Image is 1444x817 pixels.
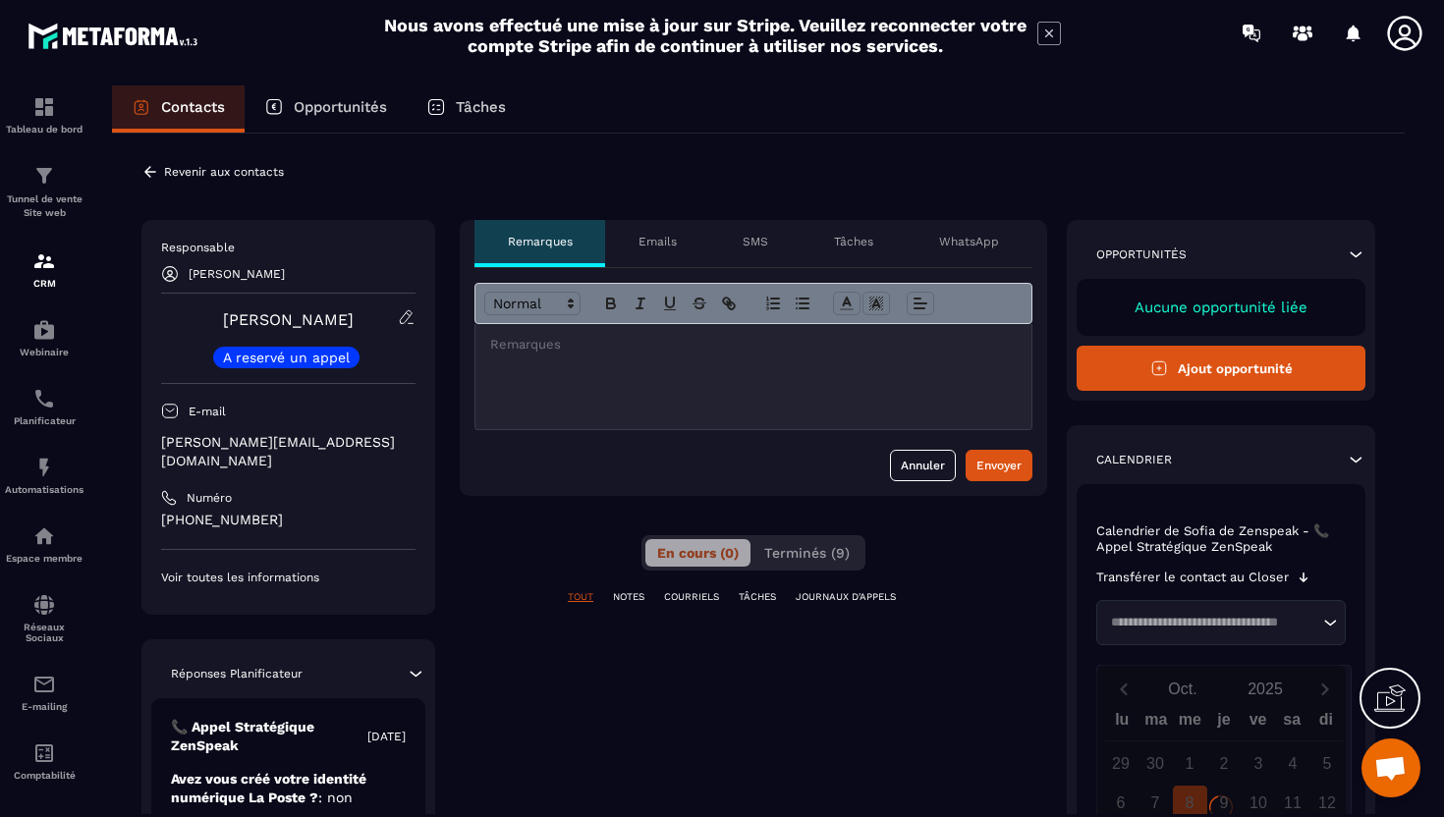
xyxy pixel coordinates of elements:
[568,590,593,604] p: TOUT
[28,18,204,54] img: logo
[5,578,83,658] a: social-networksocial-networkRéseaux Sociaux
[966,450,1032,481] button: Envoyer
[508,234,573,249] p: Remarques
[32,593,56,617] img: social-network
[5,553,83,564] p: Espace membre
[32,524,56,548] img: automations
[1104,613,1318,632] input: Search for option
[743,234,768,249] p: SMS
[5,372,83,441] a: schedulerschedulerPlanificateur
[189,404,226,419] p: E-mail
[161,98,225,116] p: Contacts
[5,192,83,220] p: Tunnel de vente Site web
[171,718,367,755] p: 📞 Appel Stratégique ZenSpeak
[456,98,506,116] p: Tâches
[187,490,232,506] p: Numéro
[112,85,245,133] a: Contacts
[1096,523,1346,555] p: Calendrier de Sofia de Zenspeak - 📞 Appel Stratégique ZenSpeak
[1096,570,1289,585] p: Transférer le contact au Closer
[5,441,83,510] a: automationsautomationsAutomatisations
[32,95,56,119] img: formation
[32,249,56,273] img: formation
[1361,738,1420,797] div: Ouvrir le chat
[5,278,83,289] p: CRM
[5,770,83,781] p: Comptabilité
[171,666,303,681] p: Réponses Planificateur
[657,545,739,561] span: En cours (0)
[161,570,416,585] p: Voir toutes les informations
[796,590,896,604] p: JOURNAUX D'APPELS
[1096,452,1172,467] p: Calendrier
[664,590,719,604] p: COURRIELS
[32,673,56,696] img: email
[171,770,406,807] p: Avez vous créé votre identité numérique La Poste ?
[294,98,387,116] p: Opportunités
[5,124,83,135] p: Tableau de bord
[5,149,83,235] a: formationformationTunnel de vente Site web
[639,234,677,249] p: Emails
[223,351,350,364] p: A reservé un appel
[32,387,56,410] img: scheduler
[5,347,83,357] p: Webinaire
[752,539,861,567] button: Terminés (9)
[223,310,354,329] a: [PERSON_NAME]
[5,484,83,495] p: Automatisations
[5,658,83,727] a: emailemailE-mailing
[5,510,83,578] a: automationsautomationsEspace membre
[613,590,644,604] p: NOTES
[5,235,83,303] a: formationformationCRM
[161,240,416,255] p: Responsable
[407,85,526,133] a: Tâches
[976,456,1022,475] div: Envoyer
[5,622,83,643] p: Réseaux Sociaux
[367,729,406,744] p: [DATE]
[5,81,83,149] a: formationformationTableau de bord
[5,701,83,712] p: E-mailing
[5,415,83,426] p: Planificateur
[1096,299,1346,316] p: Aucune opportunité liée
[645,539,750,567] button: En cours (0)
[164,165,284,179] p: Revenir aux contacts
[189,267,285,281] p: [PERSON_NAME]
[939,234,999,249] p: WhatsApp
[739,590,776,604] p: TÂCHES
[834,234,873,249] p: Tâches
[1096,246,1187,262] p: Opportunités
[1077,346,1365,391] button: Ajout opportunité
[32,456,56,479] img: automations
[32,164,56,188] img: formation
[1096,600,1346,645] div: Search for option
[245,85,407,133] a: Opportunités
[161,433,416,470] p: [PERSON_NAME][EMAIL_ADDRESS][DOMAIN_NAME]
[32,741,56,765] img: accountant
[764,545,850,561] span: Terminés (9)
[383,15,1027,56] h2: Nous avons effectué une mise à jour sur Stripe. Veuillez reconnecter votre compte Stripe afin de ...
[890,450,956,481] button: Annuler
[161,511,416,529] p: [PHONE_NUMBER]
[5,727,83,795] a: accountantaccountantComptabilité
[318,790,353,805] span: : non
[32,318,56,342] img: automations
[5,303,83,372] a: automationsautomationsWebinaire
